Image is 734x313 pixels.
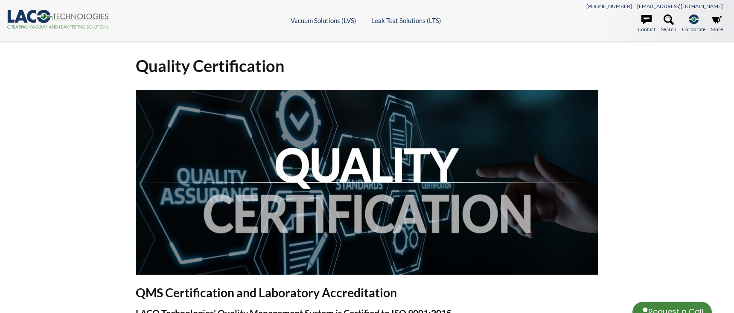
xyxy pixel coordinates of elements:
[586,3,632,9] a: [PHONE_NUMBER]
[711,14,723,33] a: Store
[136,285,598,301] h2: QMS Certification and Laboratory Accreditation
[371,17,441,24] a: Leak Test Solutions (LTS)
[661,14,676,33] a: Search
[136,55,598,76] h1: Quality Certification
[638,14,655,33] a: Contact
[136,90,598,275] img: Quality Certification header
[637,3,723,9] a: [EMAIL_ADDRESS][DOMAIN_NAME]
[682,25,705,33] span: Corporate
[291,17,356,24] a: Vacuum Solutions (LVS)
